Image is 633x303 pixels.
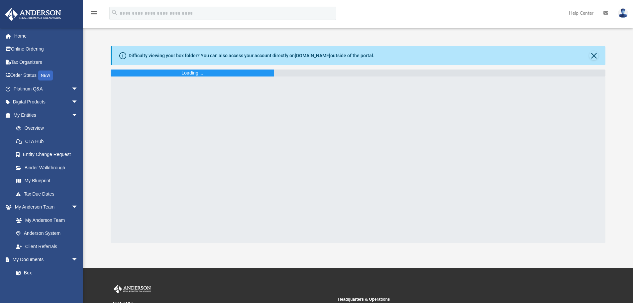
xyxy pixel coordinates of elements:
[9,240,85,253] a: Client Referrals
[9,148,88,161] a: Entity Change Request
[5,69,88,82] a: Order StatusNEW
[9,214,81,227] a: My Anderson Team
[5,56,88,69] a: Tax Organizers
[5,95,88,109] a: Digital Productsarrow_drop_down
[9,161,88,174] a: Binder Walkthrough
[338,296,560,302] small: Headquarters & Operations
[9,279,85,293] a: Meeting Minutes
[5,253,85,266] a: My Documentsarrow_drop_down
[9,227,85,240] a: Anderson System
[90,9,98,17] i: menu
[5,82,88,95] a: Platinum Q&Aarrow_drop_down
[9,135,88,148] a: CTA Hub
[71,95,85,109] span: arrow_drop_down
[112,285,152,293] img: Anderson Advisors Platinum Portal
[295,53,330,58] a: [DOMAIN_NAME]
[90,13,98,17] a: menu
[9,174,85,188] a: My Blueprint
[181,70,203,76] div: Loading ...
[9,122,88,135] a: Overview
[618,8,628,18] img: User Pic
[71,201,85,214] span: arrow_drop_down
[5,201,85,214] a: My Anderson Teamarrow_drop_down
[9,187,88,201] a: Tax Due Dates
[111,9,118,16] i: search
[129,52,374,59] div: Difficulty viewing your box folder? You can also access your account directly on outside of the p...
[71,108,85,122] span: arrow_drop_down
[71,253,85,267] span: arrow_drop_down
[38,71,53,80] div: NEW
[3,8,63,21] img: Anderson Advisors Platinum Portal
[71,82,85,96] span: arrow_drop_down
[589,51,598,60] button: Close
[9,266,81,279] a: Box
[5,43,88,56] a: Online Ordering
[5,108,88,122] a: My Entitiesarrow_drop_down
[5,29,88,43] a: Home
